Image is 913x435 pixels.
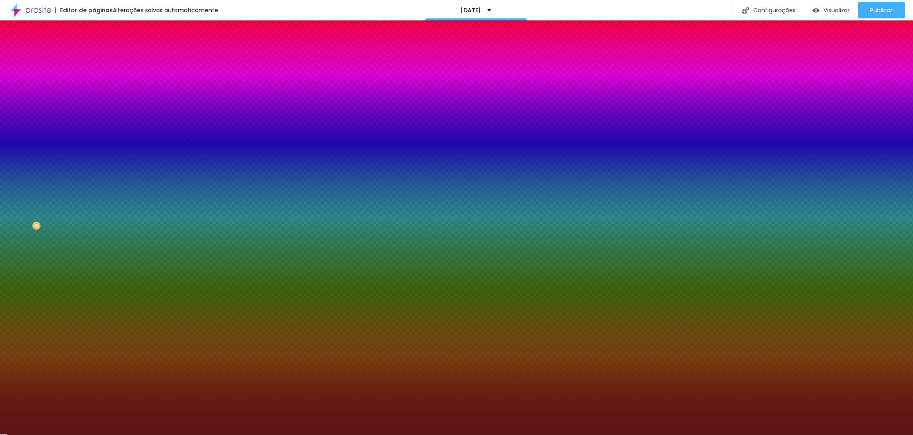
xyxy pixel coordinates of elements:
p: [DATE] [461,7,481,13]
button: Publicar [858,2,905,18]
div: Editor de páginas [55,7,113,13]
button: Visualizar [804,2,858,18]
img: Icone [742,7,749,14]
span: Visualizar [823,7,850,13]
div: Alterações salvas automaticamente [113,7,218,13]
span: Publicar [870,7,893,13]
img: view-1.svg [812,7,819,14]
